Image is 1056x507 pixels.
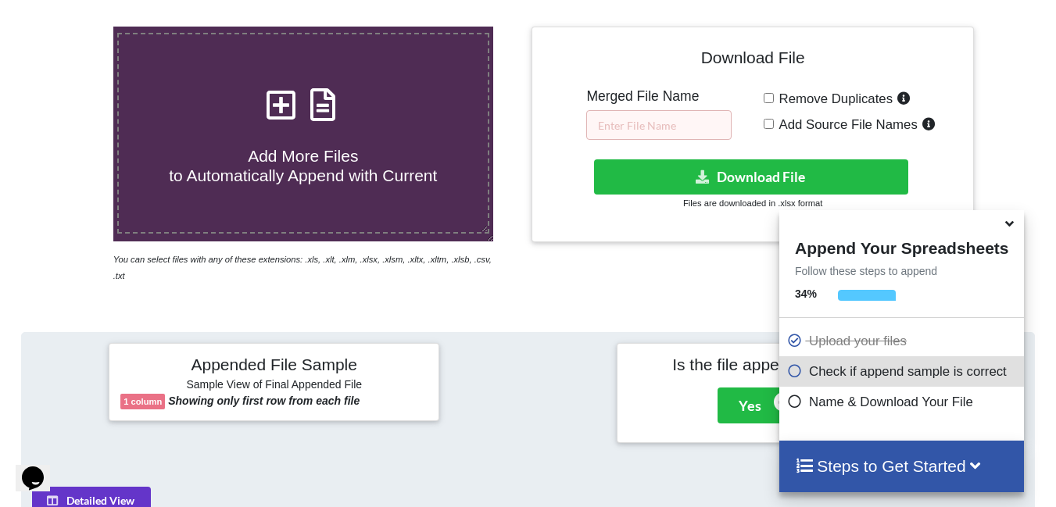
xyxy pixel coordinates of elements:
b: Showing only first row from each file [168,395,360,407]
p: Follow these steps to append [779,263,1024,279]
h4: Append Your Spreadsheets [779,234,1024,258]
p: Name & Download Your File [787,392,1020,412]
span: Remove Duplicates [774,91,893,106]
h4: Download File [543,38,961,83]
h4: Is the file appended correctly? [628,355,936,374]
h5: Merged File Name [586,88,732,105]
h4: Appended File Sample [120,355,428,377]
h4: Steps to Get Started [795,456,1008,476]
button: Download File [594,159,908,195]
b: 1 column [123,397,162,406]
small: Files are downloaded in .xlsx format [683,198,822,208]
input: Enter File Name [586,110,732,140]
h6: Sample View of Final Appended File [120,378,428,394]
b: 34 % [795,287,817,300]
p: Upload your files [787,331,1020,351]
i: You can select files with any of these extensions: .xls, .xlt, .xlm, .xlsx, .xlsm, .xltx, .xltm, ... [113,255,492,280]
p: Check if append sample is correct [787,362,1020,381]
span: Add Source File Names [774,117,918,132]
button: Yes [718,387,782,423]
span: Add More Files to Automatically Append with Current [169,147,437,184]
iframe: chat widget [16,445,66,491]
